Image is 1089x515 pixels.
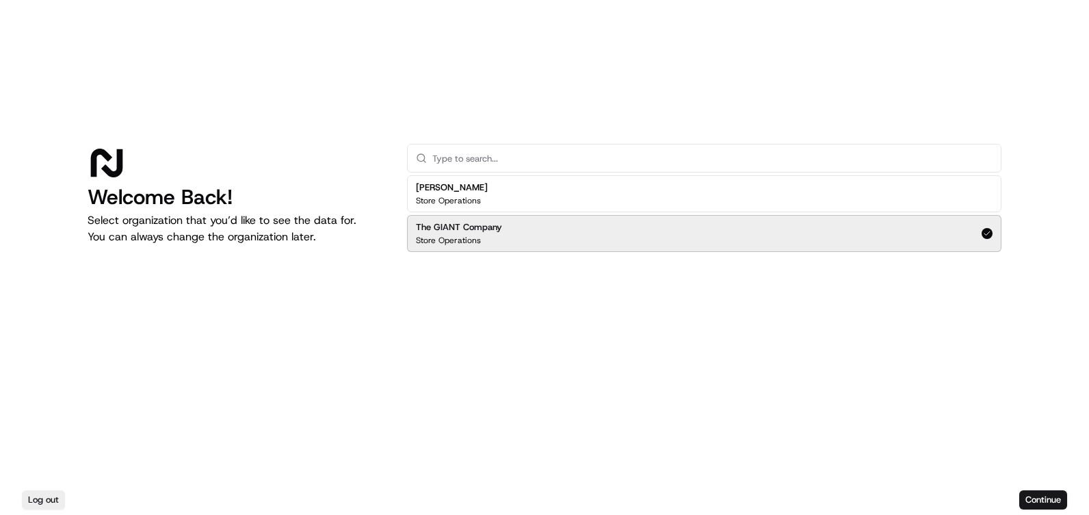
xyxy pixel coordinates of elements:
button: Continue [1019,490,1067,510]
p: Store Operations [416,235,481,246]
p: Store Operations [416,195,481,206]
h2: [PERSON_NAME] [416,181,488,194]
p: Select organization that you’d like to see the data for. You can always change the organization l... [88,212,385,245]
input: Type to search... [432,145,993,172]
h2: The GIANT Company [416,221,502,234]
div: Suggestions [407,173,1001,255]
h1: Welcome Back! [88,185,385,210]
button: Log out [22,490,65,510]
